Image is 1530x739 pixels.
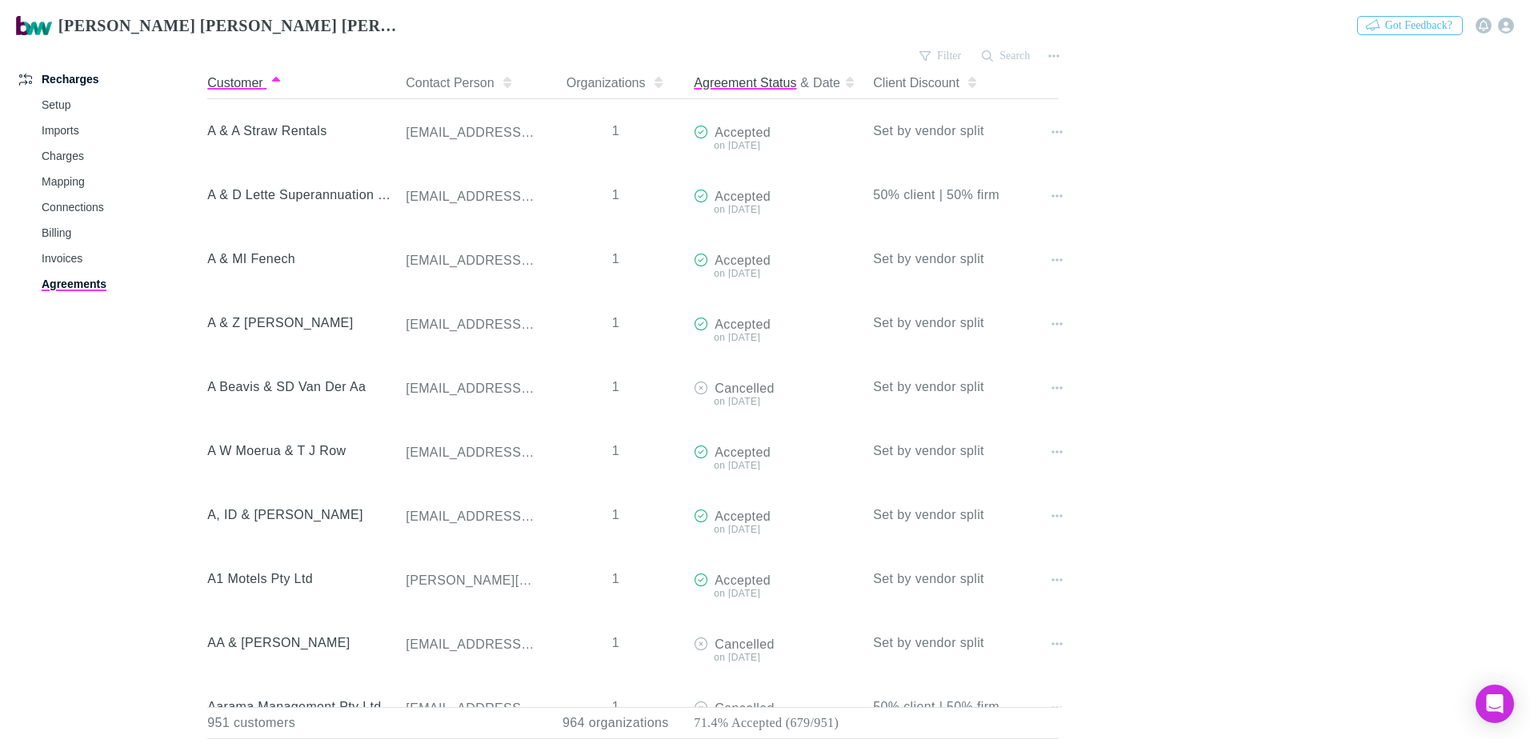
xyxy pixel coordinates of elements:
[543,99,687,163] div: 1
[873,67,979,99] button: Client Discount
[406,573,537,589] div: [PERSON_NAME][EMAIL_ADDRESS][PERSON_NAME][DOMAIN_NAME]
[406,445,537,461] div: [EMAIL_ADDRESS][DOMAIN_NAME]
[974,46,1039,66] button: Search
[694,333,860,342] div: on [DATE]
[715,126,771,139] span: Accepted
[406,509,537,525] div: [EMAIL_ADDRESS][DOMAIN_NAME]
[873,675,1059,739] div: 50% client | 50% firm
[911,46,971,66] button: Filter
[873,547,1059,611] div: Set by vendor split
[715,509,771,523] span: Accepted
[26,271,216,297] a: Agreements
[715,701,774,715] span: Cancelled
[207,355,393,419] div: A Beavis & SD Van Der Aa
[406,125,537,141] div: [EMAIL_ADDRESS][DOMAIN_NAME]
[715,573,771,587] span: Accepted
[207,611,393,675] div: AA & [PERSON_NAME]
[26,194,216,220] a: Connections
[543,611,687,675] div: 1
[406,189,537,205] div: [EMAIL_ADDRESS][DOMAIN_NAME]
[715,637,774,651] span: Cancelled
[3,66,216,92] a: Recharges
[543,707,687,739] div: 964 organizations
[543,355,687,419] div: 1
[715,254,771,267] span: Accepted
[543,483,687,547] div: 1
[715,381,774,395] span: Cancelled
[406,67,514,99] button: Contact Person
[207,227,393,291] div: A & MI Fenech
[694,525,860,534] div: on [DATE]
[694,269,860,278] div: on [DATE]
[694,205,860,214] div: on [DATE]
[543,675,687,739] div: 1
[694,67,796,99] button: Agreement Status
[58,16,397,35] h3: [PERSON_NAME] [PERSON_NAME] [PERSON_NAME] Partners
[694,708,860,738] p: 71.4% Accepted (679/951)
[207,163,393,227] div: A & D Lette Superannuation Fund
[873,99,1059,163] div: Set by vendor split
[207,483,393,547] div: A, ID & [PERSON_NAME]
[715,445,771,459] span: Accepted
[543,419,687,483] div: 1
[207,675,393,739] div: Aarama Management Pty Ltd
[873,227,1059,291] div: Set by vendor split
[406,317,537,333] div: [EMAIL_ADDRESS][DOMAIN_NAME]
[694,67,860,99] div: &
[694,653,860,662] div: on [DATE]
[715,190,771,203] span: Accepted
[207,419,393,483] div: A W Moerua & T J Row
[715,318,771,331] span: Accepted
[207,291,393,355] div: A & Z [PERSON_NAME]
[1476,685,1514,723] div: Open Intercom Messenger
[873,291,1059,355] div: Set by vendor split
[26,169,216,194] a: Mapping
[26,143,216,169] a: Charges
[1357,16,1463,35] button: Got Feedback?
[26,92,216,118] a: Setup
[567,67,665,99] button: Organizations
[26,118,216,143] a: Imports
[207,547,393,611] div: A1 Motels Pty Ltd
[207,99,393,163] div: A & A Straw Rentals
[873,483,1059,547] div: Set by vendor split
[873,355,1059,419] div: Set by vendor split
[6,6,407,45] a: [PERSON_NAME] [PERSON_NAME] [PERSON_NAME] Partners
[543,291,687,355] div: 1
[26,246,216,271] a: Invoices
[207,67,282,99] button: Customer
[694,461,860,470] div: on [DATE]
[813,67,840,99] button: Date
[207,707,399,739] div: 951 customers
[406,381,537,397] div: [EMAIL_ADDRESS][DOMAIN_NAME]
[543,227,687,291] div: 1
[694,589,860,598] div: on [DATE]
[406,637,537,653] div: [EMAIL_ADDRESS][DOMAIN_NAME]
[543,163,687,227] div: 1
[16,16,52,35] img: Brewster Walsh Waters Partners's Logo
[26,220,216,246] a: Billing
[873,611,1059,675] div: Set by vendor split
[406,253,537,269] div: [EMAIL_ADDRESS][DOMAIN_NAME]
[406,701,537,717] div: [EMAIL_ADDRESS][DOMAIN_NAME]
[873,419,1059,483] div: Set by vendor split
[694,397,860,406] div: on [DATE]
[543,547,687,611] div: 1
[873,163,1059,227] div: 50% client | 50% firm
[694,141,860,150] div: on [DATE]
